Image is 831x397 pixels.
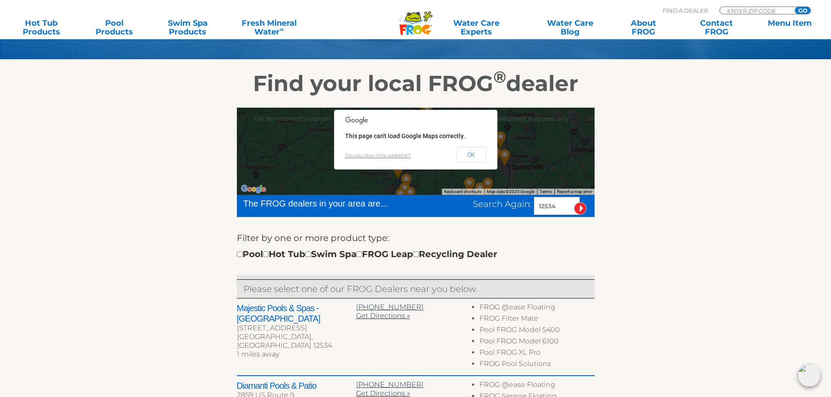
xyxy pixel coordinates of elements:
[540,189,552,194] a: Terms (opens in new tab)
[487,189,534,194] span: Map data ©2025 Google
[663,7,708,14] p: Find A Dealer
[537,19,602,36] a: Water CareBlog
[456,147,486,163] button: OK
[345,152,410,159] a: Do you own this website?
[147,71,684,97] h2: Find your local FROG dealer
[479,337,594,348] li: Pool FROG Model 6100
[486,143,506,166] div: Jelly Belly's Pools & Spas Inc - 53 miles away.
[795,7,810,14] input: GO
[424,19,529,36] a: Water CareExperts
[470,179,490,202] div: The Swimming Pool Store - 53 miles away.
[237,333,356,350] div: [GEOGRAPHIC_DATA], [GEOGRAPHIC_DATA] 12534
[393,190,413,214] div: Namco Pools, Patio and Hot Tubs - Poughkeepsie - 41 miles away.
[478,174,498,197] div: Superior Hearth, Spas & Leisure - Avon - 56 miles away.
[237,380,356,391] h2: Diamanti Pools & Patio
[391,184,411,208] div: Foxx Pools by Charles Burger - 38 miles away.
[472,188,492,211] div: Leslie's Poolmart, Inc. # 833 - 58 miles away.
[684,19,749,36] a: ContactFROG
[237,247,497,261] div: Pool Hot Tub Swim Spa FROG Leap Recycling Dealer
[155,19,220,36] a: Swim SpaProducts
[491,128,511,151] div: Peaceful Pool and Spa - 55 miles away.
[444,189,482,195] button: Keyboard shortcuts
[229,19,310,36] a: Fresh MineralWater∞
[237,231,389,245] label: Filter by one or more product type:
[757,19,822,36] a: Menu Item
[239,183,268,195] a: Open this area in Google Maps (opens a new window)
[397,170,417,193] div: Leisure Tech Supply - 28 miles away.
[726,7,785,14] input: Zip Code Form
[243,282,588,296] p: Please select one of our FROG Dealers near you below.
[400,183,421,207] div: The Pool Guys - 36 miles away.
[459,174,479,197] div: Fire House Stoves & Spas - 46 miles away.
[394,192,414,216] div: Royal Pools & Spas - Poughkeepsie - 42 miles away.
[473,199,532,209] span: Search Again:
[798,364,821,387] img: openIcon
[237,324,356,333] div: [STREET_ADDRESS]
[557,189,592,194] a: Report a map error
[479,360,594,371] li: FROG Pool Solutions
[237,350,279,358] span: 1 miles away
[479,380,594,392] li: FROG @ease Floating
[479,326,594,337] li: Pool FROG Model 5400
[495,146,515,169] div: Caribbean Clear of New England - 59 miles away.
[280,26,284,33] sup: ∞
[479,348,594,360] li: Pool FROG XL Pro
[356,303,424,311] a: [PHONE_NUMBER]
[493,67,506,87] sup: ®
[388,159,408,182] div: SwimKing Pools & Spas - 23 miles away.
[395,179,415,202] div: Factory Spas Direct - 34 miles away.
[611,19,676,36] a: AboutFROG
[356,380,424,389] a: [PHONE_NUMBER]
[574,202,587,215] input: Submit
[239,183,268,195] img: Google
[82,19,147,36] a: PoolProducts
[460,173,480,197] div: Merit Quality Pools - 46 miles away.
[479,303,594,314] li: FROG @ease Floating
[345,132,465,139] span: This page can't load Google Maps correctly.
[243,197,419,210] div: The FROG dealers in your area are...
[237,303,356,324] h2: Majestic Pools & Spas - [GEOGRAPHIC_DATA]
[9,19,74,36] a: Hot TubProducts
[356,312,410,320] a: Get Directions »
[479,314,594,326] li: FROG Filter Mate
